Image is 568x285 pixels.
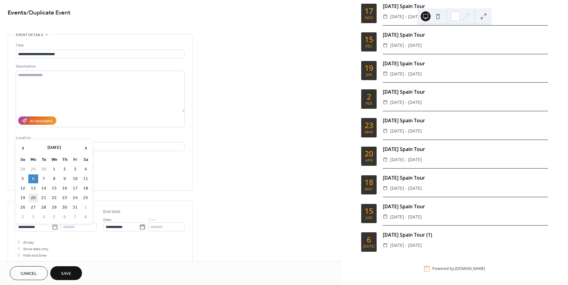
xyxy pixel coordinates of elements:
td: 1 [49,165,59,174]
div: Mar [365,130,373,134]
td: 14 [39,184,49,193]
div: Jun [366,216,372,220]
td: 3 [28,213,38,222]
div: [DATE] Spain Tour [383,31,548,39]
a: [DOMAIN_NAME] [455,266,485,271]
div: ​ [383,213,388,221]
div: [DATE] Spain Tour (1) [383,231,548,238]
div: ​ [383,127,388,135]
div: 15 [365,207,373,215]
td: 6 [28,174,38,183]
span: All day [23,239,34,246]
td: 27 [28,203,38,212]
div: 18 [365,178,373,186]
div: [DATE] Spain Tour [383,117,548,124]
div: ​ [383,70,388,78]
div: 15 [365,35,373,43]
div: [DATE] [363,245,375,249]
span: Show date only [23,246,48,252]
td: 28 [39,203,49,212]
span: Date [103,217,112,223]
div: Description [16,63,183,70]
span: [DATE] - [DATE] [390,185,422,192]
td: 30 [60,203,70,212]
span: [DATE] - [DATE] [390,99,422,106]
div: Dec [365,44,373,48]
div: ​ [383,156,388,163]
td: 16 [60,184,70,193]
span: Cancel [21,271,37,277]
div: ​ [383,242,388,249]
td: 4 [39,213,49,222]
div: [DATE] Spain Tour [383,88,548,96]
span: [DATE] - [DATE] [390,42,422,49]
span: [DATE] - [DATE] [390,156,422,163]
th: Fr [70,155,80,164]
td: 8 [49,174,59,183]
div: ​ [383,185,388,192]
span: › [81,142,90,154]
div: Title [16,42,183,49]
td: 31 [70,203,80,212]
th: Tu [39,155,49,164]
td: 30 [39,165,49,174]
div: Nov [365,16,373,20]
span: ‹ [18,142,27,154]
div: 2 [367,93,371,100]
div: 6 [367,236,371,243]
span: [DATE] - [DATE] [390,13,422,20]
div: Powered by [432,266,485,271]
td: 21 [39,193,49,202]
div: 17 [365,7,373,15]
div: [DATE] Spain Tour [383,203,548,210]
td: 2 [18,213,28,222]
div: ​ [383,13,388,20]
td: 7 [39,174,49,183]
th: We [49,155,59,164]
td: 4 [81,165,91,174]
td: 19 [18,193,28,202]
div: Jan [366,73,372,77]
th: Sa [81,155,91,164]
div: [DATE] Spain Tour [383,145,548,153]
td: 17 [70,184,80,193]
td: 11 [81,174,91,183]
div: 23 [365,121,373,129]
td: 25 [81,193,91,202]
th: Th [60,155,70,164]
td: 5 [49,213,59,222]
td: 18 [81,184,91,193]
a: Events [8,7,27,19]
td: 13 [28,184,38,193]
td: 28 [18,165,28,174]
div: 20 [365,150,373,157]
td: 24 [70,193,80,202]
th: Mo [28,155,38,164]
span: Hide end time [23,252,47,259]
span: Event details [16,32,43,38]
span: [DATE] - [DATE] [390,242,422,249]
td: 6 [60,213,70,222]
span: Save [61,271,71,277]
td: 10 [70,174,80,183]
td: 5 [18,174,28,183]
td: 23 [60,193,70,202]
td: 7 [70,213,80,222]
div: [DATE] Spain Tour [383,174,548,181]
td: 20 [28,193,38,202]
td: 29 [49,203,59,212]
div: ​ [383,99,388,106]
td: 15 [49,184,59,193]
td: 3 [70,165,80,174]
td: 8 [81,213,91,222]
button: Cancel [10,266,48,280]
div: End date [103,209,121,215]
div: AI Assistant [30,118,52,124]
button: Save [50,266,82,280]
span: [DATE] - [DATE] [390,127,422,135]
div: Apr [365,159,373,163]
div: May [365,187,373,191]
td: 2 [60,165,70,174]
th: Su [18,155,28,164]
